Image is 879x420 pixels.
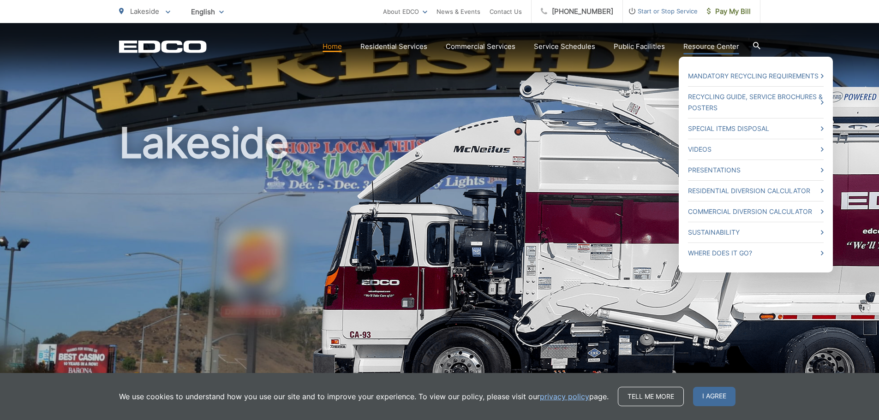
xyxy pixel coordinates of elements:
a: EDCD logo. Return to the homepage. [119,40,207,53]
a: Tell me more [618,387,684,406]
a: Mandatory Recycling Requirements [688,71,824,82]
a: Residential Services [360,41,427,52]
a: Home [323,41,342,52]
a: Videos [688,144,824,155]
a: Resource Center [683,41,739,52]
a: Presentations [688,165,824,176]
a: About EDCO [383,6,427,17]
a: Where Does it Go? [688,248,824,259]
a: Recycling Guide, Service Brochures & Posters [688,91,824,113]
span: Pay My Bill [707,6,751,17]
a: privacy policy [540,391,589,402]
span: English [184,4,231,20]
span: I agree [693,387,735,406]
a: Sustainability [688,227,824,238]
span: Lakeside [130,7,159,16]
a: Commercial Services [446,41,515,52]
a: Commercial Diversion Calculator [688,206,824,217]
p: We use cookies to understand how you use our site and to improve your experience. To view our pol... [119,391,609,402]
a: Service Schedules [534,41,595,52]
a: Contact Us [490,6,522,17]
a: Residential Diversion Calculator [688,185,824,196]
h1: Lakeside [119,120,760,412]
a: Special Items Disposal [688,123,824,134]
a: Public Facilities [614,41,665,52]
a: News & Events [437,6,480,17]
